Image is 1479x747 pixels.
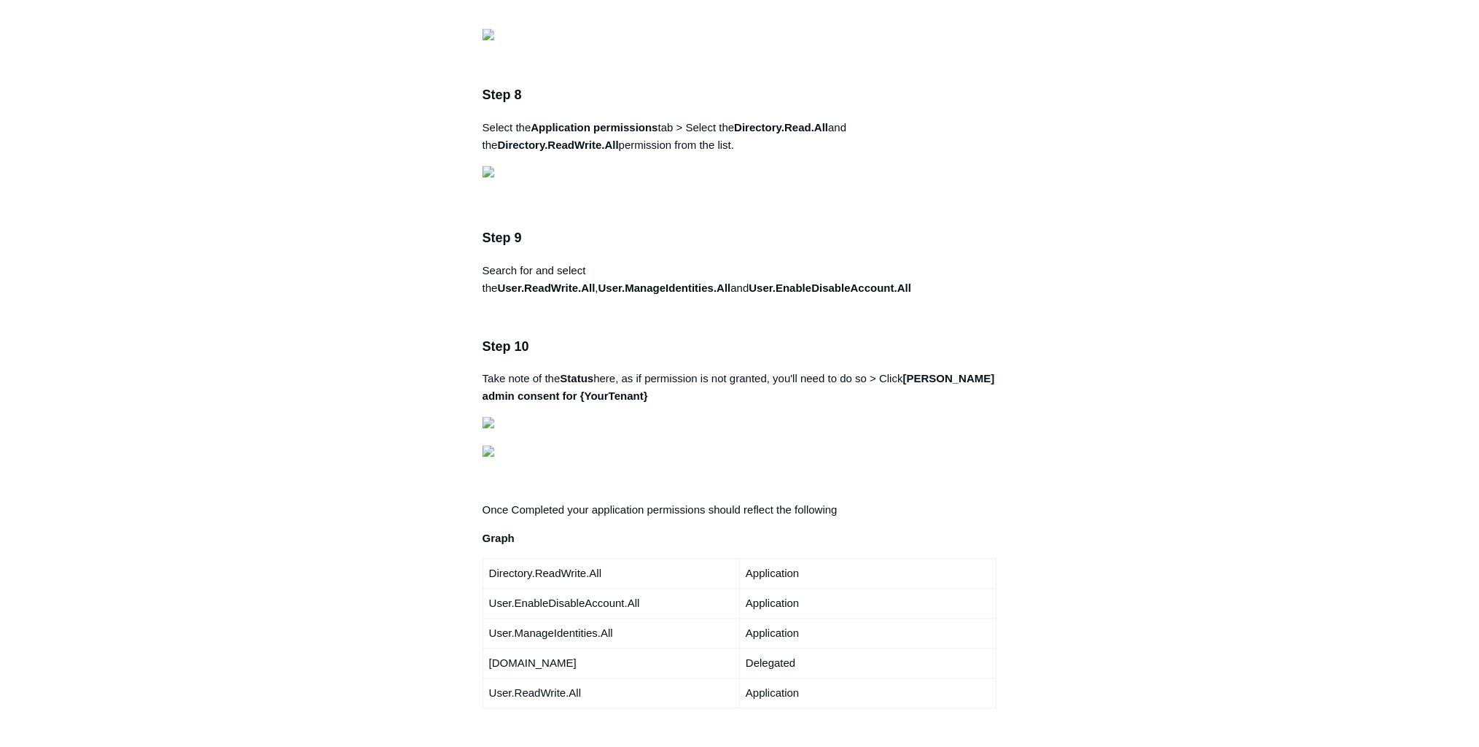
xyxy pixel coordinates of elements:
td: [DOMAIN_NAME] [483,649,739,679]
img: 28065668144659 [483,166,494,178]
strong: User.EnableDisableAccount.All [749,282,911,295]
img: 28065698685203 [483,29,494,41]
span: , and [596,282,912,295]
h3: Step 9 [483,228,997,249]
td: Application [739,619,996,649]
td: User.ManageIdentities.All [483,619,739,649]
img: 28066014540947 [483,446,494,457]
p: Select the tab > Select the and the permission from the list. [483,120,997,155]
td: Application [739,589,996,619]
p: Once Completed your application permissions should reflect the following [483,502,997,519]
strong: Graph [483,533,515,545]
strong: Directory.Read.All [734,122,828,134]
strong: User.ReadWrite.All [498,282,596,295]
td: Directory.ReadWrite.All [483,560,739,589]
h3: Step 10 [483,337,997,358]
p: Take note of the here, as if permission is not granted, you'll need to do so > Click [483,371,997,406]
strong: Application permissions [531,122,657,134]
strong: Directory.ReadWrite.All [498,139,619,152]
p: Search for and select the [483,263,997,298]
strong: Status [560,373,593,385]
h3: Step 8 [483,85,997,107]
td: Application [739,560,996,589]
img: 28065698722835 [483,417,494,429]
td: Application [739,679,996,709]
td: Delegated [739,649,996,679]
td: User.EnableDisableAccount.All [483,589,739,619]
strong: User.ManageIdentities.All [598,282,731,295]
td: User.ReadWrite.All [483,679,739,709]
